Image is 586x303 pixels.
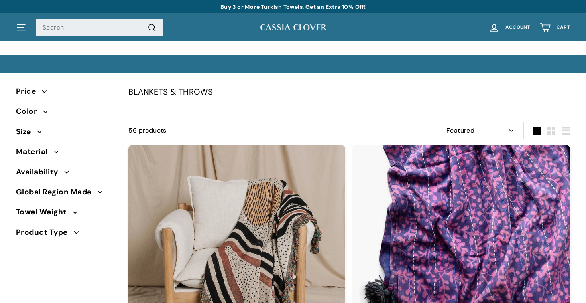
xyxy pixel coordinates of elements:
span: Price [16,85,42,97]
span: Material [16,146,54,158]
span: Size [16,126,37,138]
span: Product Type [16,226,74,238]
div: 56 products [128,125,349,136]
span: Towel Weight [16,206,73,218]
button: Availability [16,164,116,184]
a: Cart [535,16,575,39]
span: Availability [16,166,64,178]
button: Size [16,124,116,144]
a: Buy 3 or More Turkish Towels, Get an Extra 10% Off! [220,3,366,10]
button: Global Region Made [16,184,116,204]
input: Search [36,19,163,36]
button: Towel Weight [16,204,116,224]
p: BLANKETS & THROWS [128,85,570,98]
button: Product Type [16,224,116,244]
button: Price [16,83,116,103]
span: Account [505,25,530,30]
span: Color [16,105,43,117]
span: Global Region Made [16,186,98,198]
button: Material [16,144,116,164]
span: Cart [557,25,570,30]
a: Account [484,16,535,39]
button: Color [16,103,116,123]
